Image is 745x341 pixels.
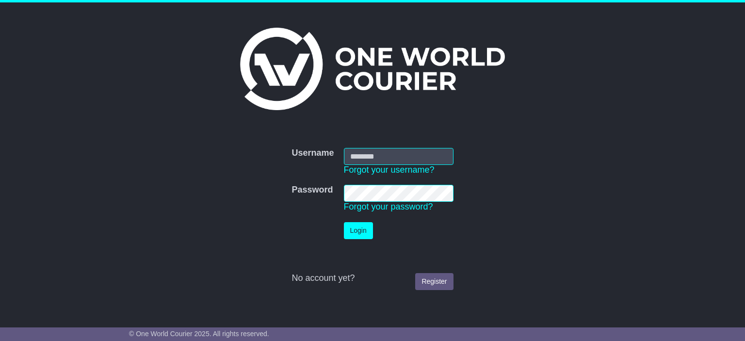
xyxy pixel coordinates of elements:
[292,148,334,159] label: Username
[344,165,435,175] a: Forgot your username?
[240,28,505,110] img: One World
[292,273,453,284] div: No account yet?
[129,330,269,338] span: © One World Courier 2025. All rights reserved.
[344,222,373,239] button: Login
[344,202,433,211] a: Forgot your password?
[415,273,453,290] a: Register
[292,185,333,195] label: Password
